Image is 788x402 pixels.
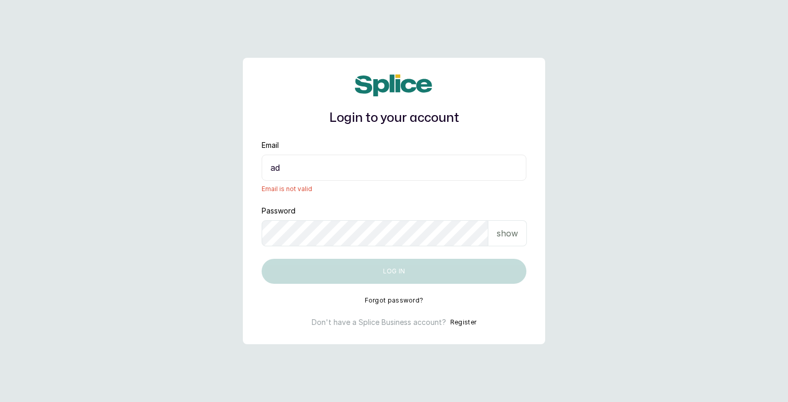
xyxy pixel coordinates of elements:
[262,155,526,181] input: email@acme.com
[450,317,476,328] button: Register
[312,317,446,328] p: Don't have a Splice Business account?
[365,296,424,305] button: Forgot password?
[262,259,526,284] button: Log in
[262,206,295,216] label: Password
[497,227,518,240] p: show
[262,140,279,150] label: Email
[262,185,526,193] span: Email is not valid
[262,109,526,128] h1: Login to your account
